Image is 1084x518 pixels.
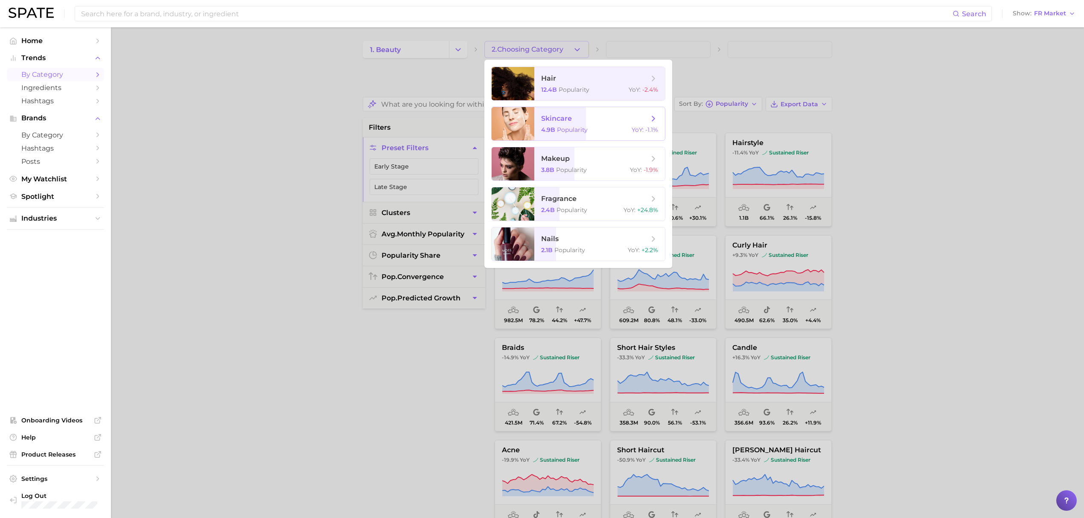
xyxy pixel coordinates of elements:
span: by Category [21,70,90,79]
a: Hashtags [7,142,104,155]
span: hair [541,74,556,82]
span: -1.1% [645,126,658,134]
button: Brands [7,112,104,125]
ul: 2.Choosing Category [484,60,672,268]
input: Search here for a brand, industry, or ingredient [80,6,953,21]
span: Show [1013,11,1032,16]
span: 3.8b [541,166,554,174]
button: Trends [7,52,104,64]
span: Popularity [559,86,589,93]
span: YoY : [628,246,640,254]
span: +24.8% [637,206,658,214]
span: Ingredients [21,84,90,92]
span: FR Market [1034,11,1066,16]
button: Industries [7,212,104,225]
span: 2.1b [541,246,553,254]
span: makeup [541,154,570,163]
a: Help [7,431,104,444]
span: Search [962,10,986,18]
span: My Watchlist [21,175,90,183]
span: Onboarding Videos [21,416,90,424]
span: YoY : [632,126,644,134]
button: ShowFR Market [1011,8,1078,19]
a: Spotlight [7,190,104,203]
span: YoY : [629,86,641,93]
a: Settings [7,472,104,485]
a: by Category [7,68,104,81]
span: Popularity [554,246,585,254]
a: Log out. Currently logged in with e-mail katieramell@metagenics.com. [7,489,104,511]
span: Popularity [556,166,587,174]
span: 12.4b [541,86,557,93]
span: Posts [21,157,90,166]
span: YoY : [624,206,635,214]
a: by Category [7,128,104,142]
span: -1.9% [644,166,658,174]
img: SPATE [9,8,54,18]
span: 4.9b [541,126,555,134]
a: My Watchlist [7,172,104,186]
span: skincare [541,114,572,122]
span: Popularity [557,126,588,134]
span: -2.4% [642,86,658,93]
a: Onboarding Videos [7,414,104,427]
span: Industries [21,215,90,222]
span: Hashtags [21,144,90,152]
span: fragrance [541,195,577,203]
span: Hashtags [21,97,90,105]
span: Popularity [557,206,587,214]
span: Help [21,434,90,441]
span: Spotlight [21,192,90,201]
span: Settings [21,475,90,483]
span: nails [541,235,559,243]
span: by Category [21,131,90,139]
span: Brands [21,114,90,122]
span: 2.4b [541,206,555,214]
span: Product Releases [21,451,90,458]
span: Trends [21,54,90,62]
a: Hashtags [7,94,104,108]
a: Posts [7,155,104,168]
a: Product Releases [7,448,104,461]
span: YoY : [630,166,642,174]
a: Home [7,34,104,47]
span: Home [21,37,90,45]
span: +2.2% [641,246,658,254]
span: Log Out [21,492,111,500]
a: Ingredients [7,81,104,94]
